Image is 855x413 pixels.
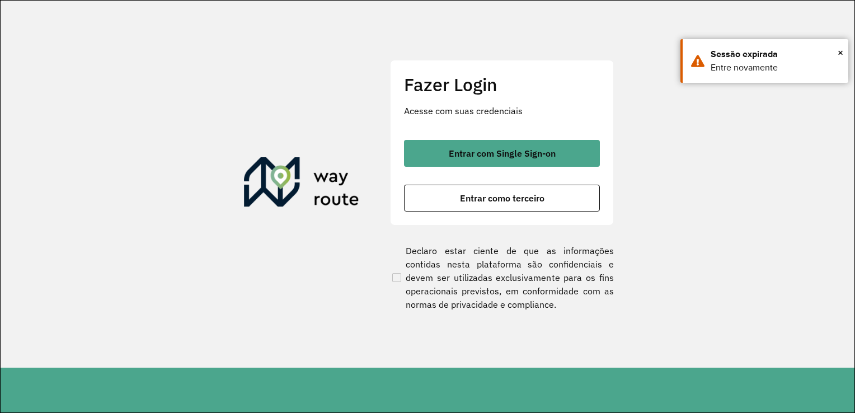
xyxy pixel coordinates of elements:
[449,149,556,158] span: Entrar com Single Sign-on
[390,244,614,311] label: Declaro estar ciente de que as informações contidas nesta plataforma são confidenciais e devem se...
[404,104,600,118] p: Acesse com suas credenciais
[404,74,600,95] h2: Fazer Login
[838,44,843,61] button: Close
[244,157,359,211] img: Roteirizador AmbevTech
[838,44,843,61] span: ×
[404,140,600,167] button: button
[711,61,840,74] div: Entre novamente
[404,185,600,212] button: button
[711,48,840,61] div: Sessão expirada
[460,194,544,203] span: Entrar como terceiro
